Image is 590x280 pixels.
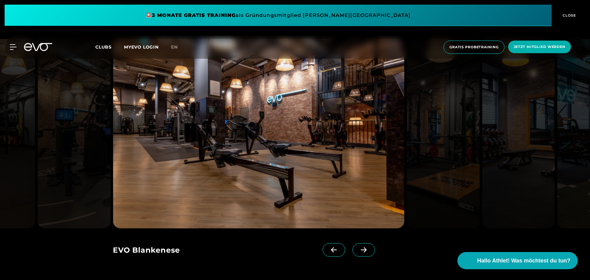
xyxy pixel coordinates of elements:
span: CLOSE [561,13,576,18]
button: CLOSE [552,5,585,26]
a: MYEVO LOGIN [124,44,159,50]
img: evofitness [407,39,480,228]
a: Clubs [95,44,124,50]
span: Jetzt Mitglied werden [514,44,565,49]
span: en [171,44,178,50]
button: Hallo Athlet! Was möchtest du tun? [457,252,578,269]
span: Gratis Probetraining [449,45,499,50]
img: evofitness [482,39,555,228]
a: Gratis Probetraining [442,41,506,54]
span: Clubs [95,44,112,50]
img: evofitness [113,39,404,228]
img: evofitness [38,39,110,228]
a: Jetzt Mitglied werden [506,41,573,54]
a: en [171,44,185,51]
span: Hallo Athlet! Was möchtest du tun? [477,257,570,265]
